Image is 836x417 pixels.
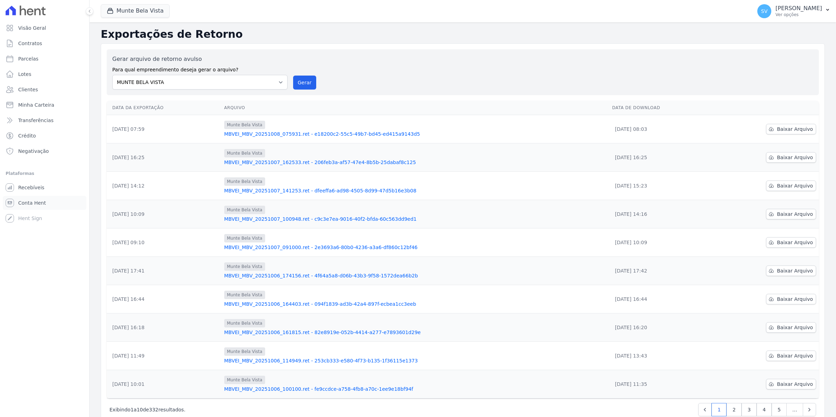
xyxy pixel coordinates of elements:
[777,267,813,274] span: Baixar Arquivo
[293,76,316,90] button: Gerar
[609,342,712,370] td: [DATE] 13:43
[107,101,221,115] th: Data da Exportação
[766,237,816,248] a: Baixar Arquivo
[772,403,787,416] a: 5
[224,187,607,194] a: MBVEI_MBV_20251007_141253.ret - dfeeffa6-ad98-4505-8d99-47d5b16e3b08
[775,5,822,12] p: [PERSON_NAME]
[18,55,38,62] span: Parcelas
[101,4,170,17] button: Munte Bela Vista
[766,181,816,191] a: Baixar Arquivo
[224,291,265,299] span: Munte Bela Vista
[757,403,772,416] a: 4
[609,200,712,228] td: [DATE] 14:16
[786,403,803,416] span: …
[224,272,607,279] a: MBVEI_MBV_20251006_174156.ret - 4f64a5a8-d06b-43b3-9f58-1572dea66b2b
[727,403,742,416] a: 2
[766,152,816,163] a: Baixar Arquivo
[224,244,607,251] a: MBVEI_MBV_20251007_091000.ret - 2e3693a6-80b0-4236-a3a6-df860c12bf46
[224,386,607,393] a: MBVEI_MBV_20251006_100100.ret - fe9ccdce-a758-4fb8-a70c-1ee9e18bf94f
[107,200,221,228] td: [DATE] 10:09
[224,319,265,327] span: Munte Bela Vista
[761,9,767,14] span: SV
[777,239,813,246] span: Baixar Arquivo
[609,370,712,398] td: [DATE] 11:35
[766,294,816,304] a: Baixar Arquivo
[107,228,221,257] td: [DATE] 09:10
[18,184,44,191] span: Recebíveis
[18,117,54,124] span: Transferências
[766,379,816,389] a: Baixar Arquivo
[107,370,221,398] td: [DATE] 10:01
[224,301,607,308] a: MBVEI_MBV_20251006_164403.ret - 094f1839-ad3b-42a4-897f-ecbea1cc3eeb
[777,381,813,388] span: Baixar Arquivo
[803,403,816,416] a: Next
[112,55,288,63] label: Gerar arquivo de retorno avulso
[609,172,712,200] td: [DATE] 15:23
[777,211,813,218] span: Baixar Arquivo
[224,347,265,356] span: Munte Bela Vista
[101,28,825,41] h2: Exportações de Retorno
[224,130,607,137] a: MBVEI_MBV_20251008_075931.ret - e18200c2-55c5-49b7-bd45-ed415a9143d5
[777,154,813,161] span: Baixar Arquivo
[130,407,134,412] span: 1
[3,181,86,195] a: Recebíveis
[3,21,86,35] a: Visão Geral
[3,36,86,50] a: Contratos
[18,86,38,93] span: Clientes
[112,63,288,73] label: Para qual empreendimento deseja gerar o arquivo?
[18,148,49,155] span: Negativação
[221,101,609,115] th: Arquivo
[6,169,84,178] div: Plataformas
[766,322,816,333] a: Baixar Arquivo
[224,177,265,186] span: Munte Bela Vista
[777,296,813,303] span: Baixar Arquivo
[766,351,816,361] a: Baixar Arquivo
[777,352,813,359] span: Baixar Arquivo
[3,98,86,112] a: Minha Carteira
[777,324,813,331] span: Baixar Arquivo
[224,206,265,214] span: Munte Bela Vista
[224,376,265,384] span: Munte Bela Vista
[224,262,265,271] span: Munte Bela Vista
[18,24,46,31] span: Visão Geral
[3,52,86,66] a: Parcelas
[18,71,31,78] span: Lotes
[609,313,712,342] td: [DATE] 16:20
[698,403,711,416] a: Previous
[777,126,813,133] span: Baixar Arquivo
[609,228,712,257] td: [DATE] 10:09
[609,285,712,313] td: [DATE] 16:44
[149,407,158,412] span: 332
[609,101,712,115] th: Data de Download
[3,129,86,143] a: Crédito
[107,342,221,370] td: [DATE] 11:49
[775,12,822,17] p: Ver opções
[18,199,46,206] span: Conta Hent
[224,357,607,364] a: MBVEI_MBV_20251006_114949.ret - 253cb333-e580-4f73-b135-1f36115e1373
[766,124,816,134] a: Baixar Arquivo
[3,83,86,97] a: Clientes
[609,143,712,172] td: [DATE] 16:25
[224,159,607,166] a: MBVEI_MBV_20251007_162533.ret - 206feb3a-af57-47e4-8b5b-25dabaf8c125
[3,113,86,127] a: Transferências
[224,121,265,129] span: Munte Bela Vista
[742,403,757,416] a: 3
[224,215,607,222] a: MBVEI_MBV_20251007_100948.ret - c9c3e7ea-9016-40f2-bfda-60c563dd9ed1
[137,407,143,412] span: 10
[107,257,221,285] td: [DATE] 17:41
[107,313,221,342] td: [DATE] 16:18
[18,101,54,108] span: Minha Carteira
[18,132,36,139] span: Crédito
[107,285,221,313] td: [DATE] 16:44
[609,257,712,285] td: [DATE] 17:42
[766,266,816,276] a: Baixar Arquivo
[107,143,221,172] td: [DATE] 16:25
[777,182,813,189] span: Baixar Arquivo
[3,196,86,210] a: Conta Hent
[224,234,265,242] span: Munte Bela Vista
[107,172,221,200] td: [DATE] 14:12
[3,144,86,158] a: Negativação
[766,209,816,219] a: Baixar Arquivo
[609,115,712,143] td: [DATE] 08:03
[711,403,727,416] a: 1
